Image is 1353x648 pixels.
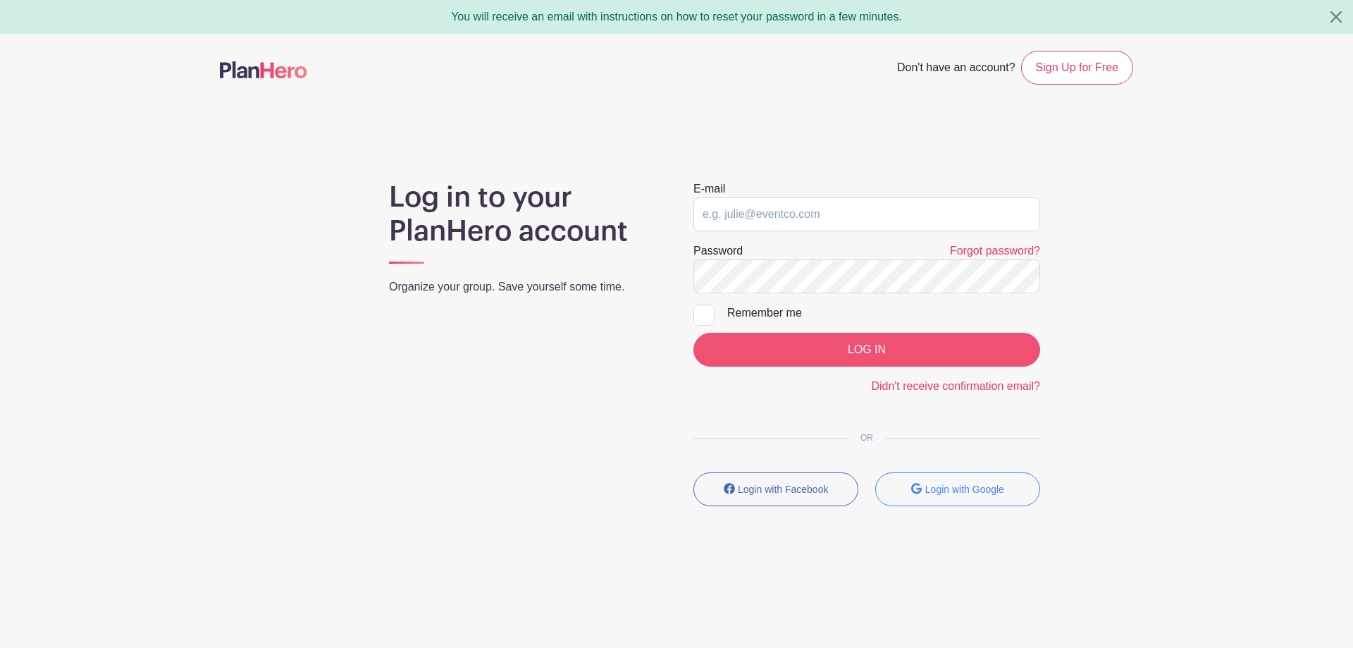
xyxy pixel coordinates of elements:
[693,333,1040,367] input: LOG IN
[389,181,660,248] h1: Log in to your PlanHero account
[693,181,725,197] label: E-mail
[875,472,1040,506] button: Login with Google
[738,484,828,495] small: Login with Facebook
[727,305,1040,322] div: Remember me
[897,54,1015,85] span: Don't have an account?
[389,279,660,295] p: Organize your group. Save yourself some time.
[950,245,1040,257] a: Forgot password?
[693,197,1040,231] input: e.g. julie@eventco.com
[1021,51,1133,85] a: Sign Up for Free
[693,243,743,259] label: Password
[849,433,884,443] span: OR
[693,472,858,506] button: Login with Facebook
[925,484,1004,495] small: Login with Google
[871,380,1040,392] a: Didn't receive confirmation email?
[220,61,307,78] img: logo-507f7623f17ff9eddc593b1ce0a138ce2505c220e1c5a4e2b4648c50719b7d32.svg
